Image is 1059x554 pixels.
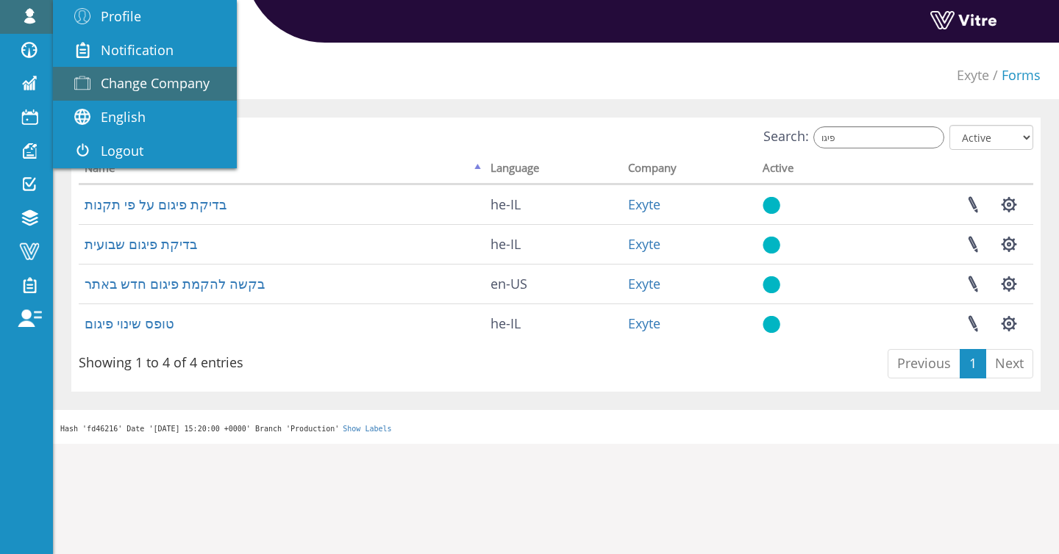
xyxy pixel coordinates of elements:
[53,34,237,68] a: Notification
[763,276,780,294] img: yes
[757,157,855,184] th: Active
[985,349,1033,378] a: Next
[628,314,660,332] a: Exyte
[85,275,265,292] a: בקשה להקמת פיגום חדש באתר
[763,315,780,334] img: yes
[957,66,989,84] a: Exyte
[989,66,1041,85] li: Forms
[628,275,660,292] a: Exyte
[101,142,143,159] span: Logout
[85,195,227,213] a: בדיקת פיגום על פי תקנות
[485,184,622,224] td: he-IL
[763,196,780,215] img: yes
[628,195,660,213] a: Exyte
[101,7,141,25] span: Profile
[813,126,944,148] input: Search:
[888,349,960,378] a: Previous
[960,349,986,378] a: 1
[343,425,391,433] a: Show Labels
[485,264,622,303] td: en-US
[79,348,243,373] div: Showing 1 to 4 of 4 entries
[85,235,197,253] a: בדיקת פיגום שבועית
[628,235,660,253] a: Exyte
[79,157,485,184] th: Name: activate to sort column descending
[53,101,237,134] a: English
[763,126,944,148] label: Search:
[101,41,174,59] span: Notification
[53,134,237,168] a: Logout
[485,157,622,184] th: Language
[85,314,174,332] a: טופס שינוי פיגום
[763,236,780,254] img: yes
[101,108,146,126] span: English
[622,157,757,184] th: Company
[101,74,210,92] span: Change Company
[485,303,622,343] td: he-IL
[60,425,339,433] span: Hash 'fd46216' Date '[DATE] 15:20:00 +0000' Branch 'Production'
[53,67,237,101] a: Change Company
[485,224,622,264] td: he-IL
